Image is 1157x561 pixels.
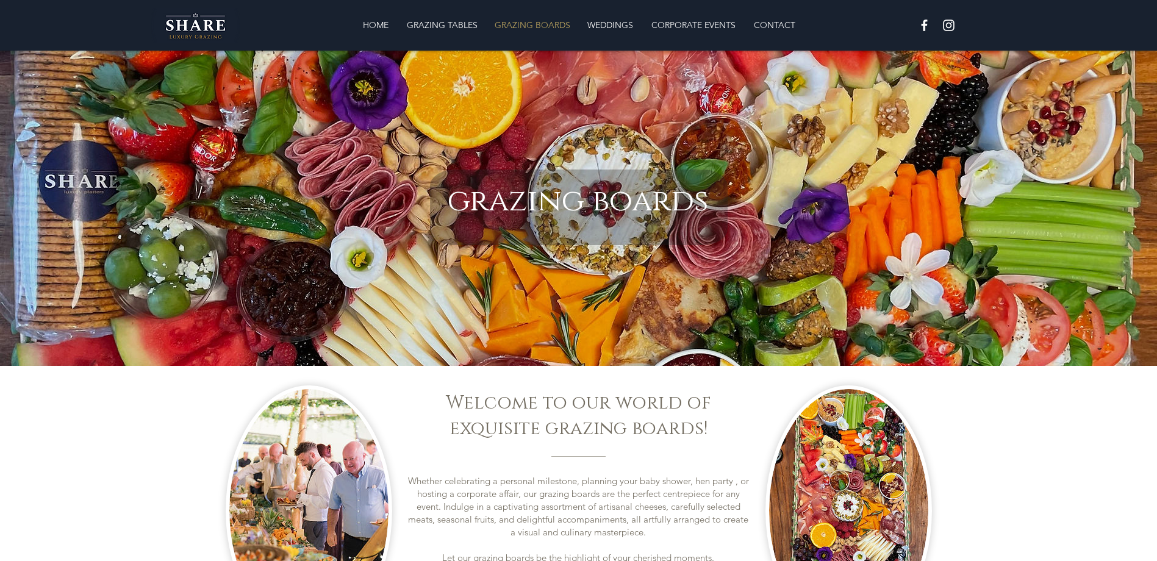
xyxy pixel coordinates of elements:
[406,474,751,551] p: Whether celebrating a personal milestone, planning your baby shower, hen party , or hosting a cor...
[446,391,711,441] span: Welcome to our world of exquisite grazing boards!
[642,13,745,37] a: CORPORATE EVENTS
[489,13,576,37] p: GRAZING BOARDS
[353,13,398,37] a: HOME
[941,18,956,33] img: White Instagram Icon
[357,13,395,37] p: HOME
[485,13,578,37] a: GRAZING BOARDS
[581,13,639,37] p: WEDDINGS
[917,18,956,33] ul: Social Bar
[745,13,804,37] a: CONTACT
[398,13,485,37] a: GRAZING TABLES
[401,13,484,37] p: GRAZING TABLES
[917,18,932,33] img: White Facebook Icon
[151,8,240,43] img: Share Luxury Grazing Logo.png
[748,13,801,37] p: CONTACT
[448,180,709,222] span: grazing boards
[578,13,642,37] a: WEDDINGS
[645,13,742,37] p: CORPORATE EVENTS
[281,13,877,37] nav: Site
